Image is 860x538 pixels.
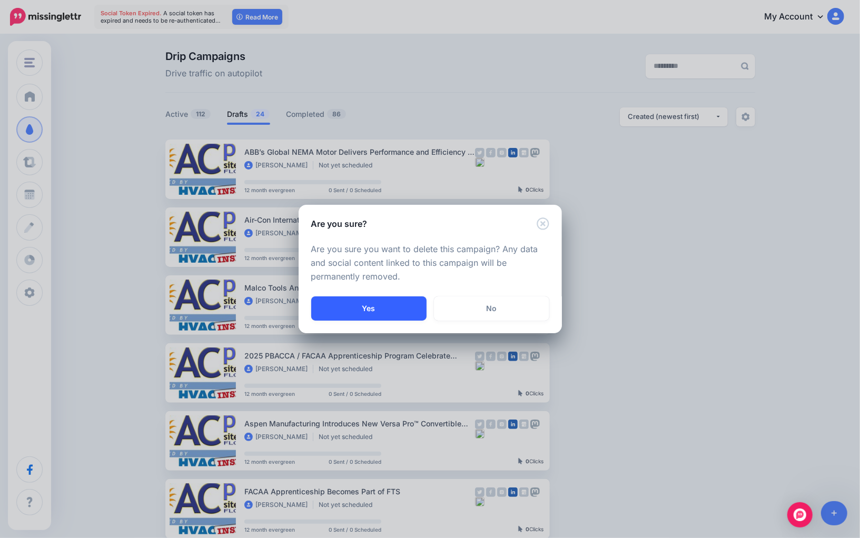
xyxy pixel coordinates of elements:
[311,296,427,321] button: Yes
[537,217,549,231] button: Close
[434,296,549,321] a: No
[311,243,549,284] p: Are you sure you want to delete this campaign? Any data and social content linked to this campaig...
[787,502,813,527] div: Open Intercom Messenger
[311,217,368,230] h5: Are you sure?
